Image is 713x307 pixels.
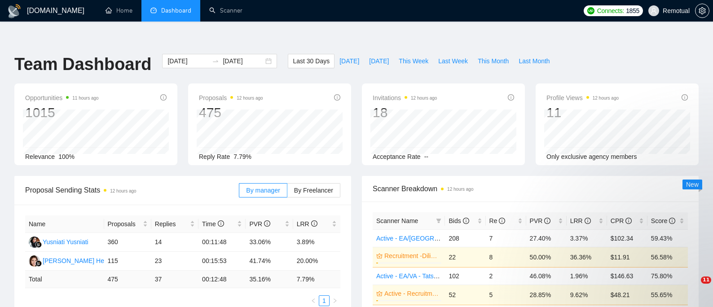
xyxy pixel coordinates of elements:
[486,267,526,285] td: 2
[686,181,699,188] span: New
[373,183,688,194] span: Scanner Breakdown
[567,285,607,305] td: 9.62%
[546,153,637,160] span: Only exclusive agency members
[508,94,514,101] span: info-circle
[293,56,330,66] span: Last 30 Days
[695,7,709,14] span: setting
[339,56,359,66] span: [DATE]
[25,153,55,160] span: Relevance
[593,96,619,101] time: 12 hours ago
[199,153,230,160] span: Reply Rate
[473,54,514,68] button: This Month
[104,215,151,233] th: Proposals
[364,54,394,68] button: [DATE]
[433,54,473,68] button: Last Week
[647,285,688,305] td: 55.65%
[151,215,198,233] th: Replies
[293,271,340,288] td: 7.79 %
[546,104,619,121] div: 11
[376,235,516,242] a: Active - EA/[GEOGRAPHIC_DATA] - Dilip - Global
[489,217,506,224] span: Re
[384,251,440,261] a: Recruitment -Dilip - US ONLY
[424,153,428,160] span: --
[651,8,657,14] span: user
[212,57,219,65] span: swap-right
[218,220,224,227] span: info-circle
[29,237,40,248] img: YY
[25,271,104,288] td: Total
[72,96,98,101] time: 11 hours ago
[445,247,485,267] td: 22
[293,233,340,252] td: 3.89%
[43,237,88,247] div: Yusniati Yusniati
[264,220,270,227] span: info-circle
[546,92,619,103] span: Profile Views
[411,96,437,101] time: 12 hours ago
[293,252,340,271] td: 20.00%
[526,229,567,247] td: 27.40%
[25,104,99,121] div: 1015
[308,295,319,306] button: left
[570,217,591,224] span: LRR
[294,187,333,194] span: By Freelancer
[199,92,263,103] span: Proposals
[373,104,437,121] div: 18
[526,267,567,285] td: 46.08%
[669,218,675,224] span: info-circle
[499,218,505,224] span: info-circle
[478,56,509,66] span: This Month
[449,217,469,224] span: Bids
[212,57,219,65] span: to
[104,233,151,252] td: 360
[587,7,594,14] img: upwork-logo.png
[376,217,418,224] span: Scanner Name
[104,252,151,271] td: 115
[438,56,468,66] span: Last Week
[246,271,293,288] td: 35.16 %
[334,94,340,101] span: info-circle
[330,295,340,306] button: right
[25,215,104,233] th: Name
[35,260,42,267] img: gigradar-bm.png
[246,252,293,271] td: 41.74%
[29,238,88,245] a: YYYusniati Yusniati
[376,253,383,259] span: crown
[651,217,675,224] span: Score
[43,256,111,266] div: [PERSON_NAME] Heart
[394,54,433,68] button: This Week
[373,92,437,103] span: Invitations
[198,271,246,288] td: 00:12:48
[198,233,246,252] td: 00:11:48
[486,285,526,305] td: 5
[373,153,421,160] span: Acceptance Rate
[151,233,198,252] td: 14
[519,56,550,66] span: Last Month
[35,241,42,248] img: gigradar-bm.png
[161,7,191,14] span: Dashboard
[25,92,99,103] span: Opportunities
[695,4,709,18] button: setting
[311,220,317,227] span: info-circle
[108,219,141,229] span: Proposals
[486,229,526,247] td: 7
[7,4,22,18] img: logo
[319,295,330,306] li: 1
[526,285,567,305] td: 28.85%
[376,272,468,280] a: Active - EA/VA - Tats - Worldwide
[447,187,473,192] time: 12 hours ago
[249,220,270,228] span: PVR
[611,217,632,224] span: CPR
[625,218,632,224] span: info-circle
[434,214,443,228] span: filter
[311,298,316,303] span: left
[155,219,188,229] span: Replies
[445,229,485,247] td: 208
[334,54,364,68] button: [DATE]
[369,56,389,66] span: [DATE]
[330,295,340,306] li: Next Page
[436,218,441,224] span: filter
[376,290,383,297] span: crown
[445,285,485,305] td: 52
[544,218,550,224] span: info-circle
[106,7,132,14] a: homeHome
